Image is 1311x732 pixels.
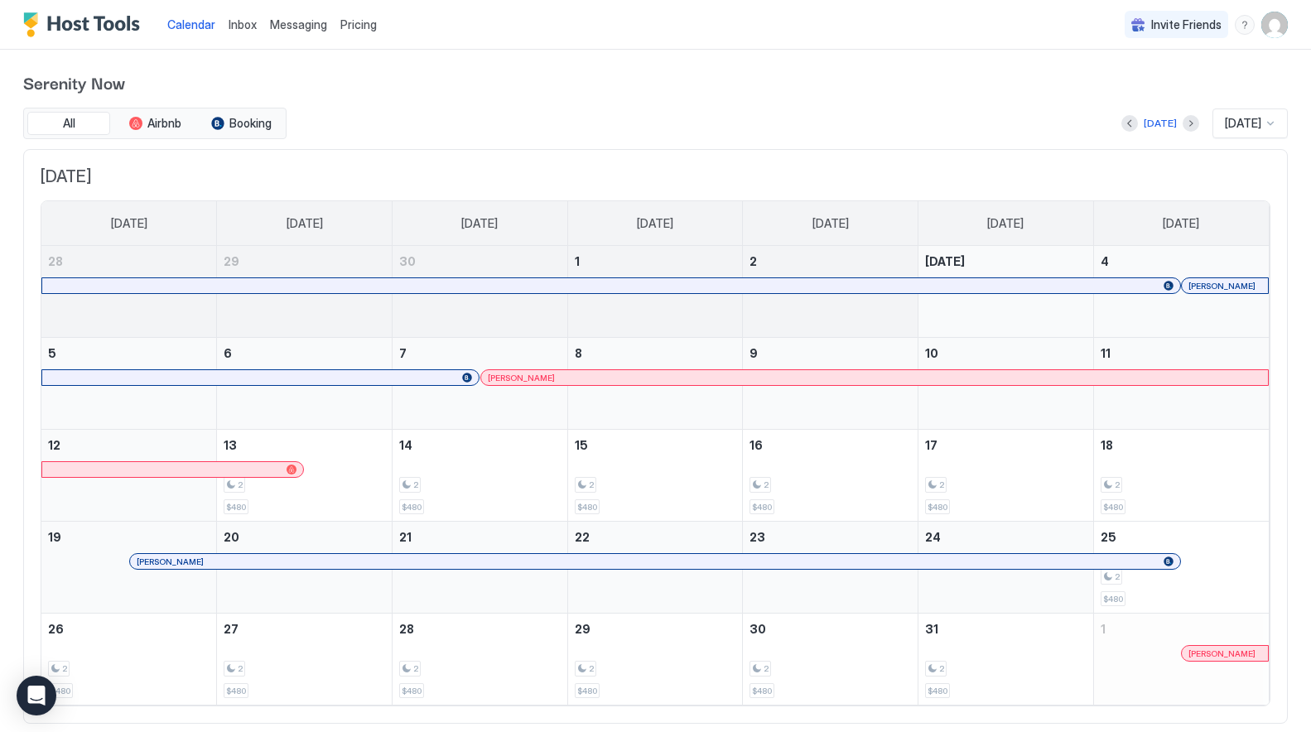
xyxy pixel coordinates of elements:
[749,438,763,452] span: 16
[918,614,1093,644] a: October 31, 2025
[270,201,340,246] a: Monday
[743,246,918,338] td: October 2, 2025
[393,246,567,277] a: September 30, 2025
[637,216,673,231] span: [DATE]
[1146,201,1216,246] a: Saturday
[918,522,1094,614] td: October 24, 2025
[567,246,743,338] td: October 1, 2025
[752,502,772,513] span: $480
[1101,346,1111,360] span: 11
[392,614,567,706] td: October 28, 2025
[224,346,232,360] span: 6
[238,663,243,674] span: 2
[928,686,947,696] span: $480
[41,338,216,368] a: October 5, 2025
[918,522,1093,552] a: October 24, 2025
[41,522,217,614] td: October 19, 2025
[1103,502,1123,513] span: $480
[987,216,1024,231] span: [DATE]
[743,430,918,460] a: October 16, 2025
[749,254,757,268] span: 2
[577,686,597,696] span: $480
[568,430,743,460] a: October 15, 2025
[167,17,215,31] span: Calendar
[925,254,965,268] span: [DATE]
[567,338,743,430] td: October 8, 2025
[217,430,392,460] a: October 13, 2025
[23,12,147,37] div: Host Tools Logo
[217,246,393,338] td: September 29, 2025
[918,430,1094,522] td: October 17, 2025
[48,530,61,544] span: 19
[340,17,377,32] span: Pricing
[743,338,918,430] td: October 9, 2025
[229,17,257,31] span: Inbox
[589,663,594,674] span: 2
[1093,246,1269,338] td: October 4, 2025
[217,614,393,706] td: October 27, 2025
[575,346,582,360] span: 8
[48,438,60,452] span: 12
[575,530,590,544] span: 22
[238,479,243,490] span: 2
[918,338,1094,430] td: October 10, 2025
[1188,281,1261,291] div: [PERSON_NAME]
[402,502,422,513] span: $480
[224,530,239,544] span: 20
[217,430,393,522] td: October 13, 2025
[23,70,1288,94] span: Serenity Now
[928,502,947,513] span: $480
[1261,12,1288,38] div: User profile
[217,522,392,552] a: October 20, 2025
[577,502,597,513] span: $480
[764,479,769,490] span: 2
[743,522,918,614] td: October 23, 2025
[1094,614,1269,644] a: November 1, 2025
[41,430,216,460] a: October 12, 2025
[1115,571,1120,582] span: 2
[1093,338,1269,430] td: October 11, 2025
[217,338,393,430] td: October 6, 2025
[27,112,110,135] button: All
[568,246,743,277] a: October 1, 2025
[971,201,1040,246] a: Friday
[51,686,70,696] span: $480
[167,16,215,33] a: Calendar
[393,614,567,644] a: October 28, 2025
[270,16,327,33] a: Messaging
[1188,648,1256,659] span: [PERSON_NAME]
[1101,622,1106,636] span: 1
[488,373,1261,383] div: [PERSON_NAME]
[41,246,216,277] a: September 28, 2025
[217,614,392,644] a: October 27, 2025
[743,246,918,277] a: October 2, 2025
[1144,116,1177,131] div: [DATE]
[620,201,690,246] a: Wednesday
[925,438,937,452] span: 17
[399,254,416,268] span: 30
[1101,254,1109,268] span: 4
[63,116,75,131] span: All
[217,246,392,277] a: September 29, 2025
[200,112,282,135] button: Booking
[1094,430,1269,460] a: October 18, 2025
[1093,614,1269,706] td: November 1, 2025
[575,438,588,452] span: 15
[575,254,580,268] span: 1
[41,246,217,338] td: September 28, 2025
[575,622,590,636] span: 29
[918,614,1094,706] td: October 31, 2025
[413,479,418,490] span: 2
[1093,430,1269,522] td: October 18, 2025
[1163,216,1199,231] span: [DATE]
[147,116,181,131] span: Airbnb
[413,663,418,674] span: 2
[224,438,237,452] span: 13
[399,622,414,636] span: 28
[939,479,944,490] span: 2
[229,116,272,131] span: Booking
[812,216,849,231] span: [DATE]
[399,530,412,544] span: 21
[1225,116,1261,131] span: [DATE]
[392,246,567,338] td: September 30, 2025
